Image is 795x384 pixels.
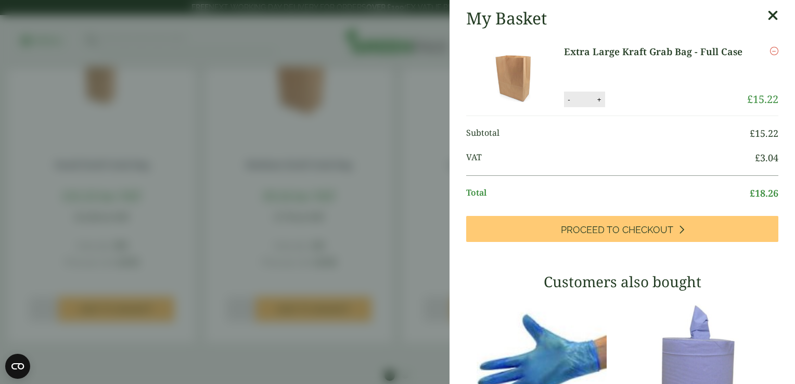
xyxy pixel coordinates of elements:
span: £ [750,187,755,199]
a: Extra Large Kraft Grab Bag - Full Case [564,45,745,59]
bdi: 18.26 [750,187,778,199]
button: - [565,95,573,104]
bdi: 15.22 [747,92,778,106]
span: Total [466,186,750,200]
span: £ [750,127,755,139]
bdi: 3.04 [755,151,778,164]
button: Open CMP widget [5,354,30,379]
button: + [594,95,605,104]
bdi: 15.22 [750,127,778,139]
h2: My Basket [466,8,547,28]
span: VAT [466,151,755,165]
a: Remove this item [770,45,778,57]
span: £ [755,151,760,164]
span: £ [747,92,753,106]
span: Subtotal [466,126,750,140]
h3: Customers also bought [466,273,778,291]
a: Proceed to Checkout [466,216,778,242]
span: Proceed to Checkout [561,224,673,236]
